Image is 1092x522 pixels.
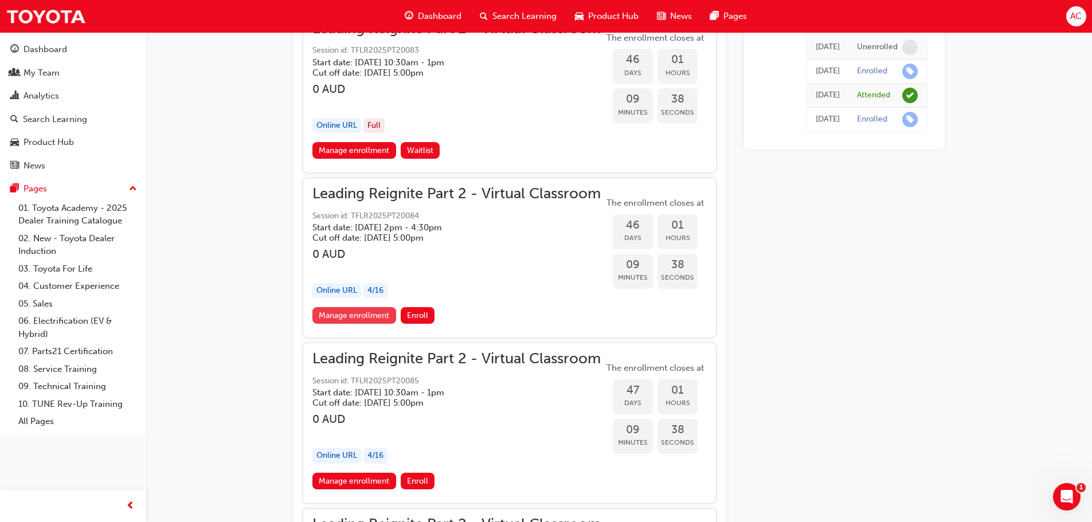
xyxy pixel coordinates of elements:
div: Tue Aug 19 2025 11:36:23 GMT+1000 (Australian Eastern Standard Time) [816,65,840,78]
a: News [5,155,142,176]
span: Minutes [613,106,653,119]
a: 07. Parts21 Certification [14,343,142,360]
span: Seconds [657,436,698,449]
a: car-iconProduct Hub [566,5,648,28]
a: guage-iconDashboard [396,5,471,28]
div: Enrolled [857,66,887,77]
span: 01 [657,384,698,397]
button: Leading Reignite Part 2 - Virtual ClassroomSession id: TFLR2025PT20084Start date: [DATE] 2pm - 4:... [312,187,707,328]
span: The enrollment closes at [604,362,707,375]
span: Session id: TFLR2025PT20084 [312,210,601,223]
a: 08. Service Training [14,360,142,378]
span: Days [613,66,653,80]
div: Online URL [312,283,361,299]
span: car-icon [10,138,19,148]
span: pages-icon [710,9,719,23]
span: search-icon [480,9,488,23]
span: learningRecordVerb_ENROLL-icon [902,64,918,79]
span: Days [613,231,653,245]
span: Hours [657,66,698,80]
span: guage-icon [405,9,413,23]
span: Pages [723,10,747,23]
a: 03. Toyota For Life [14,260,142,278]
a: 01. Toyota Academy - 2025 Dealer Training Catalogue [14,199,142,230]
span: Leading Reignite Part 2 - Virtual Classroom [312,187,601,201]
h5: Cut off date: [DATE] 5:00pm [312,68,582,78]
div: Tue Aug 19 2025 11:37:11 GMT+1000 (Australian Eastern Standard Time) [816,41,840,54]
a: news-iconNews [648,5,701,28]
div: Wed Aug 13 2025 10:30:00 GMT+1000 (Australian Eastern Standard Time) [816,89,840,102]
h5: Start date: [DATE] 10:30am - 1pm [312,57,582,68]
span: Seconds [657,271,698,284]
div: Pages [24,182,47,195]
a: 09. Technical Training [14,378,142,395]
span: chart-icon [10,91,19,101]
span: pages-icon [10,184,19,194]
h5: Start date: [DATE] 2pm - 4:30pm [312,222,582,233]
span: 38 [657,258,698,272]
span: 09 [613,258,653,272]
a: Product Hub [5,132,142,153]
div: Analytics [24,89,59,103]
span: people-icon [10,68,19,79]
div: Thu May 15 2025 14:52:58 GMT+1000 (Australian Eastern Standard Time) [816,113,840,126]
button: Pages [5,178,142,199]
div: Full [363,118,385,134]
a: 05. Sales [14,295,142,313]
span: Product Hub [588,10,639,23]
a: Search Learning [5,109,142,130]
a: search-iconSearch Learning [471,5,566,28]
a: Dashboard [5,39,142,60]
span: Enroll [407,476,428,486]
span: 09 [613,93,653,106]
a: Manage enrollment [312,307,396,324]
button: Waitlist [401,142,440,159]
span: guage-icon [10,45,19,55]
span: Days [613,397,653,410]
span: 01 [657,53,698,66]
a: 10. TUNE Rev-Up Training [14,395,142,413]
span: Dashboard [418,10,461,23]
span: Session id: TFLR2025PT20085 [312,375,601,388]
span: Minutes [613,271,653,284]
div: Dashboard [24,43,67,56]
span: Waitlist [407,146,433,155]
a: Analytics [5,85,142,107]
div: Online URL [312,448,361,464]
h5: Start date: [DATE] 10:30am - 1pm [312,387,582,398]
button: AC [1066,6,1086,26]
button: Leading Reignite Part 2 - Virtual ClassroomSession id: TFLR2025PT20085Start date: [DATE] 10:30am ... [312,352,707,493]
div: News [24,159,45,172]
div: Search Learning [23,113,87,126]
span: 1 [1077,483,1086,492]
a: pages-iconPages [701,5,756,28]
span: learningRecordVerb_NONE-icon [902,40,918,55]
button: Enroll [401,473,435,489]
span: Hours [657,397,698,410]
span: 09 [613,423,653,437]
h5: Cut off date: [DATE] 5:00pm [312,233,582,243]
div: Attended [857,90,890,101]
span: The enrollment closes at [604,32,707,45]
span: news-icon [10,161,19,171]
h5: Cut off date: [DATE] 5:00pm [312,398,582,408]
button: DashboardMy TeamAnalyticsSearch LearningProduct HubNews [5,37,142,178]
span: News [670,10,692,23]
a: 06. Electrification (EV & Hybrid) [14,312,142,343]
button: Leading Reignite Part 2 - Virtual ClassroomSession id: TFLR2025PT20083Start date: [DATE] 10:30am ... [312,22,707,163]
a: 04. Customer Experience [14,277,142,295]
div: My Team [24,66,60,80]
a: Manage enrollment [312,473,396,489]
div: Enrolled [857,114,887,125]
div: Product Hub [24,136,74,149]
span: Leading Reignite Part 2 - Virtual Classroom [312,22,601,36]
span: up-icon [129,182,137,197]
div: 4 / 16 [363,283,388,299]
span: Seconds [657,106,698,119]
span: 38 [657,93,698,106]
a: All Pages [14,413,142,430]
span: Enroll [407,311,428,320]
iframe: Intercom live chat [1053,483,1081,511]
span: 47 [613,384,653,397]
a: 02. New - Toyota Dealer Induction [14,230,142,260]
